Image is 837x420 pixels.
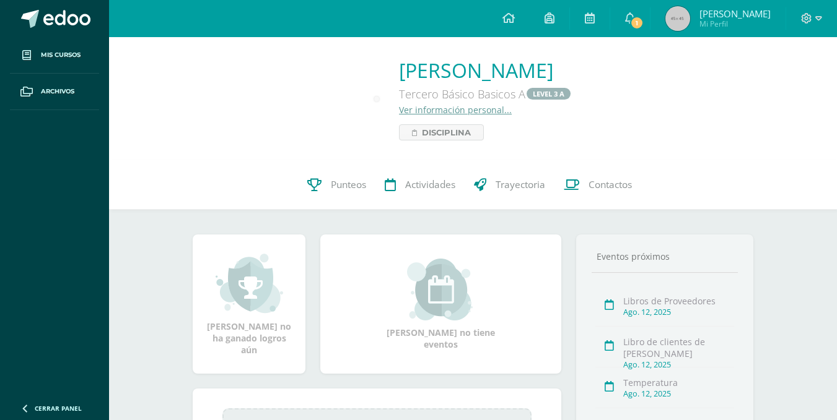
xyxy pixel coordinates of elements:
div: Tercero Básico Basicos A [399,84,572,104]
div: Ago. 12, 2025 [623,359,734,370]
span: Trayectoria [496,179,545,192]
a: Ver información personal... [399,104,512,116]
span: Mi Perfil [699,19,771,29]
a: Archivos [10,74,99,110]
a: Contactos [554,160,641,210]
a: [PERSON_NAME] [399,57,572,84]
span: Archivos [41,87,74,96]
div: Libro de clientes de [PERSON_NAME] [623,336,734,359]
span: Punteos [331,179,366,192]
span: 1 [630,16,644,30]
div: [PERSON_NAME] no tiene eventos [379,259,503,350]
img: event_small.png [407,259,475,320]
img: 45x45 [665,6,690,31]
a: Actividades [375,160,465,210]
span: Actividades [405,179,455,192]
div: Eventos próximos [592,251,738,262]
div: Libros de Proveedores [623,295,734,307]
a: LEVEL 3 A [527,88,571,100]
div: Temperatura [623,377,734,388]
a: Mis cursos [10,37,99,74]
div: Ago. 12, 2025 [623,388,734,399]
span: [PERSON_NAME] [699,7,771,20]
a: Punteos [298,160,375,210]
a: Trayectoria [465,160,554,210]
span: Contactos [589,179,632,192]
a: Disciplina [399,124,484,140]
div: Ago. 12, 2025 [623,307,734,317]
div: [PERSON_NAME] no ha ganado logros aún [205,252,293,356]
span: Disciplina [422,125,471,140]
span: Mis cursos [41,50,81,60]
img: achievement_small.png [216,252,283,314]
span: Cerrar panel [35,404,82,413]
